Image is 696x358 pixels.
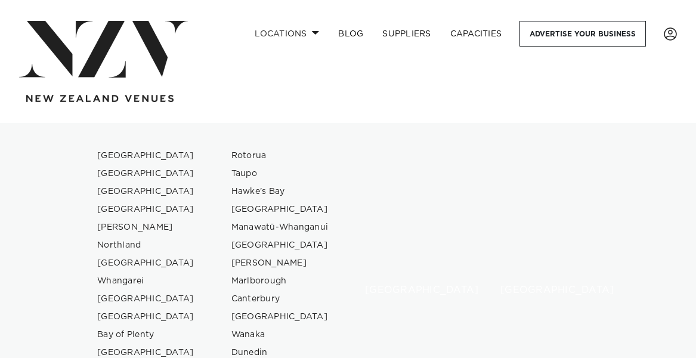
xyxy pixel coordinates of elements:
[355,147,473,304] a: Auckland venues [GEOGRAPHIC_DATA]
[222,308,338,326] a: [GEOGRAPHIC_DATA]
[88,165,204,183] a: [GEOGRAPHIC_DATA]
[222,290,338,308] a: Canterbury
[222,272,338,290] a: Marlborough
[222,200,338,218] a: [GEOGRAPHIC_DATA]
[88,272,204,290] a: Whangarei
[519,21,646,47] a: Advertise your business
[222,165,338,183] a: Taupo
[329,21,373,47] a: BLOG
[88,236,204,254] a: Northland
[222,254,338,272] a: [PERSON_NAME]
[88,200,204,218] a: [GEOGRAPHIC_DATA]
[222,147,338,165] a: Rotorua
[222,236,338,254] a: [GEOGRAPHIC_DATA]
[373,21,440,47] a: SUPPLIERS
[88,326,204,344] a: Bay of Plenty
[19,21,188,78] img: nzv-logo.png
[222,326,338,344] a: Wanaka
[88,290,204,308] a: [GEOGRAPHIC_DATA]
[26,95,174,103] img: new-zealand-venues-text.png
[491,147,608,304] a: Wellington venues [GEOGRAPHIC_DATA]
[222,183,338,200] a: Hawke's Bay
[88,147,204,165] a: [GEOGRAPHIC_DATA]
[500,285,599,295] h6: [GEOGRAPHIC_DATA]
[441,21,512,47] a: Capacities
[365,285,463,295] h6: [GEOGRAPHIC_DATA]
[88,218,204,236] a: [PERSON_NAME]
[88,308,204,326] a: [GEOGRAPHIC_DATA]
[88,183,204,200] a: [GEOGRAPHIC_DATA]
[88,254,204,272] a: [GEOGRAPHIC_DATA]
[222,218,338,236] a: Manawatū-Whanganui
[245,21,329,47] a: Locations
